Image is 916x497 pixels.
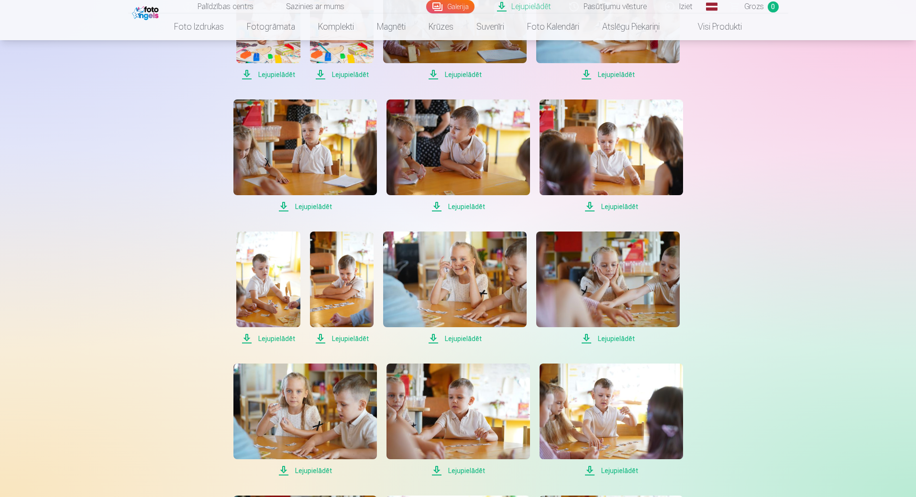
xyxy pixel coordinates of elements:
[671,13,753,40] a: Visi produkti
[236,69,300,80] span: Lejupielādēt
[307,13,365,40] a: Komplekti
[516,13,591,40] a: Foto kalendāri
[536,69,680,80] span: Lejupielādēt
[744,1,764,12] span: Grozs
[310,232,374,344] a: Lejupielādēt
[386,465,530,476] span: Lejupielādēt
[235,13,307,40] a: Fotogrāmata
[236,232,300,344] a: Lejupielādēt
[310,69,374,80] span: Lejupielādēt
[386,99,530,212] a: Lejupielādēt
[233,465,377,476] span: Lejupielādēt
[465,13,516,40] a: Suvenīri
[417,13,465,40] a: Krūzes
[233,99,377,212] a: Lejupielādēt
[540,364,683,476] a: Lejupielādēt
[591,13,671,40] a: Atslēgu piekariņi
[386,201,530,212] span: Lejupielādēt
[233,364,377,476] a: Lejupielādēt
[540,201,683,212] span: Lejupielādēt
[383,232,527,344] a: Lejupielādēt
[233,201,377,212] span: Lejupielādēt
[132,4,161,20] img: /fa1
[536,333,680,344] span: Lejupielādēt
[383,69,527,80] span: Lejupielādēt
[383,333,527,344] span: Lejupielādēt
[540,465,683,476] span: Lejupielādēt
[163,13,235,40] a: Foto izdrukas
[768,1,779,12] span: 0
[536,232,680,344] a: Lejupielādēt
[236,333,300,344] span: Lejupielādēt
[540,99,683,212] a: Lejupielādēt
[386,364,530,476] a: Lejupielādēt
[310,333,374,344] span: Lejupielādēt
[365,13,417,40] a: Magnēti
